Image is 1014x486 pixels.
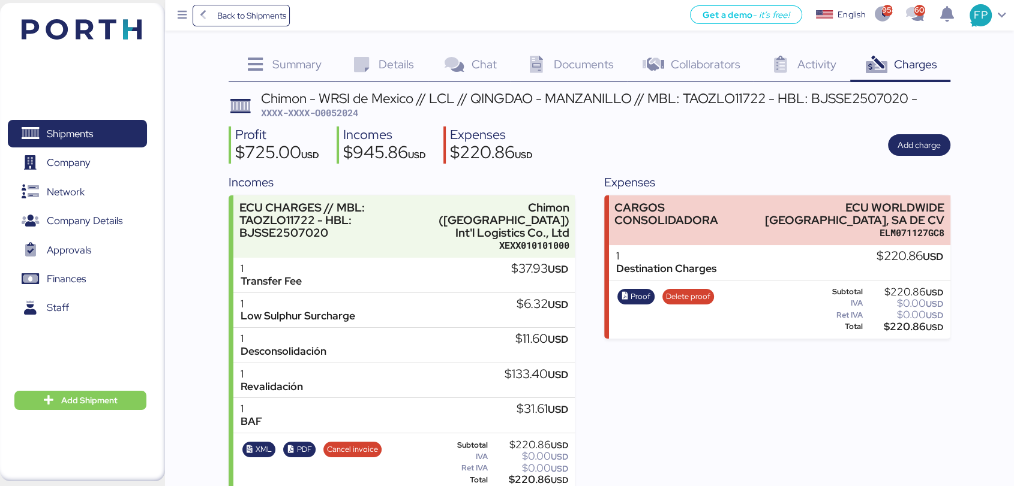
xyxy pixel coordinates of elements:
div: $0.00 [865,299,943,308]
div: $0.00 [490,464,568,473]
span: USD [408,149,426,161]
div: Destination Charges [616,262,716,275]
span: Summary [272,56,322,72]
span: Company [47,154,91,171]
span: Finances [47,270,86,288]
div: ECU WORLDWIDE [GEOGRAPHIC_DATA], SA DE CV [746,201,944,227]
span: Add charge [898,138,941,152]
div: $37.93 [511,262,568,276]
span: USD [550,463,568,474]
div: Desconsolidación [241,345,326,358]
div: 1 [241,262,302,275]
button: PDF [283,442,316,457]
span: Documents [554,56,614,72]
span: Company Details [47,212,122,230]
button: XML [242,442,276,457]
a: Company [8,149,147,177]
div: ECU CHARGES // MBL: TAOZLO11722 - HBL: BJSSE2507020 [239,201,412,239]
div: 1 [241,298,355,310]
div: $6.32 [516,298,568,311]
div: IVA [438,452,487,461]
div: $31.61 [516,403,568,416]
button: Menu [172,5,193,26]
span: Shipments [47,125,93,143]
span: USD [550,440,568,451]
div: ELM071127GC8 [746,227,944,239]
span: USD [923,250,943,263]
div: $725.00 [235,144,319,164]
a: Shipments [8,120,147,147]
div: Expenses [450,126,533,144]
div: $220.86 [490,475,568,484]
div: $133.40 [504,368,568,381]
div: Subtotal [814,288,863,296]
div: Expenses [604,173,950,191]
div: $220.86 [450,144,533,164]
span: XXXX-XXXX-O0052024 [261,107,358,119]
span: Chat [471,56,496,72]
a: Network [8,178,147,206]
span: USD [301,149,319,161]
span: Proof [631,290,650,303]
a: Company Details [8,207,147,235]
div: Transfer Fee [241,275,302,288]
div: $220.86 [877,250,943,263]
span: Cancel invoice [327,443,378,456]
div: $0.00 [865,310,943,319]
span: USD [926,298,943,309]
div: Incomes [229,173,575,191]
span: USD [550,451,568,462]
span: USD [550,475,568,485]
div: Chimon - WRSI de Mexico // LCL // QINGDAO - MANZANILLO // MBL: TAOZLO11722 - HBL: BJSSE2507020 - [261,92,917,105]
div: $220.86 [865,288,943,297]
span: Charges [893,56,937,72]
div: Total [438,476,487,484]
span: Staff [47,299,69,316]
div: Chimon ([GEOGRAPHIC_DATA]) Int'l Logistics Co., Ltd [418,201,569,239]
button: Add Shipment [14,391,146,410]
button: Add charge [888,134,950,156]
div: $220.86 [490,440,568,449]
div: Ret IVA [438,464,487,472]
span: USD [515,149,533,161]
div: CARGOS CONSOLIDADORA [614,201,740,227]
div: Subtotal [438,441,487,449]
span: XML [256,443,272,456]
div: English [838,8,865,21]
a: Back to Shipments [193,5,290,26]
div: Profit [235,126,319,144]
span: USD [926,287,943,298]
span: Details [379,56,414,72]
span: Activity [797,56,836,72]
div: $220.86 [865,322,943,331]
div: 1 [241,403,262,415]
div: Total [814,322,863,331]
span: USD [547,403,568,416]
span: USD [547,298,568,311]
span: Collaborators [671,56,740,72]
span: USD [547,262,568,276]
div: 1 [241,368,303,381]
div: Low Sulphur Surcharge [241,310,355,322]
span: Add Shipment [61,393,118,407]
div: $945.86 [343,144,426,164]
span: Network [47,183,85,201]
span: USD [547,333,568,346]
div: XEXX010101000 [418,239,569,252]
button: Cancel invoice [323,442,382,457]
a: Staff [8,294,147,322]
span: PDF [296,443,311,456]
span: Delete proof [666,290,710,303]
div: 1 [616,250,716,262]
span: Approvals [47,242,91,259]
div: 1 [241,333,326,345]
div: Incomes [343,126,426,144]
div: $0.00 [490,452,568,461]
button: Proof [617,289,655,304]
span: USD [926,310,943,321]
span: Back to Shipments [217,8,286,23]
div: Revalidación [241,381,303,393]
span: USD [547,368,568,381]
a: Finances [8,265,147,293]
button: Delete proof [662,289,715,304]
